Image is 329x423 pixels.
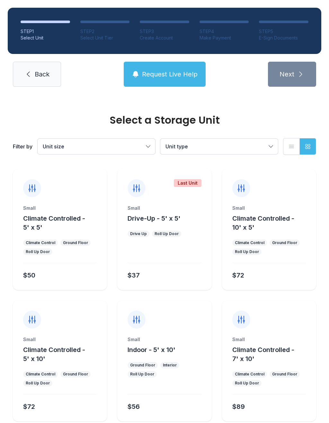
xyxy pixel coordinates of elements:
div: Small [23,336,97,343]
div: Small [23,205,97,211]
button: Climate Controlled - 5' x 10' [23,345,104,363]
div: Small [232,336,306,343]
div: Ground Floor [63,240,88,245]
span: Back [35,70,49,79]
div: Climate Control [235,372,264,377]
div: Select a Storage Unit [13,115,316,125]
div: Roll Up Door [26,381,50,386]
div: Roll Up Door [26,249,50,254]
span: Unit size [43,143,64,150]
div: Ground Floor [63,372,88,377]
div: Climate Control [235,240,264,245]
div: Make Payment [200,35,249,41]
div: STEP 2 [80,28,130,35]
div: E-Sign Documents [259,35,308,41]
span: Climate Controlled - 7' x 10' [232,346,294,363]
div: $50 [23,271,35,280]
button: Indoor - 5' x 10' [128,345,175,354]
div: Filter by [13,143,32,150]
div: Roll Up Door [130,372,154,377]
span: Indoor - 5' x 10' [128,346,175,354]
div: Select Unit Tier [80,35,130,41]
div: Ground Floor [272,372,297,377]
div: STEP 3 [140,28,189,35]
div: Create Account [140,35,189,41]
div: $56 [128,402,140,411]
div: Small [128,336,201,343]
div: Drive Up [130,231,147,236]
div: STEP 1 [21,28,70,35]
div: Ground Floor [130,363,155,368]
div: Roll Up Door [235,249,259,254]
button: Climate Controlled - 10' x 5' [232,214,314,232]
div: Roll Up Door [235,381,259,386]
div: STEP 4 [200,28,249,35]
div: Climate Control [26,372,55,377]
button: Unit type [160,139,278,154]
button: Drive-Up - 5' x 5' [128,214,181,223]
div: $37 [128,271,140,280]
span: Climate Controlled - 10' x 5' [232,215,294,231]
button: Climate Controlled - 5' x 5' [23,214,104,232]
div: Interior [163,363,177,368]
div: $72 [23,402,35,411]
div: Last Unit [174,179,201,187]
span: Next [280,70,294,79]
div: Climate Control [26,240,55,245]
span: Unit type [165,143,188,150]
span: Drive-Up - 5' x 5' [128,215,181,222]
div: Roll Up Door [155,231,179,236]
span: Request Live Help [142,70,198,79]
div: Ground Floor [272,240,297,245]
span: Climate Controlled - 5' x 5' [23,215,85,231]
div: $72 [232,271,244,280]
div: Small [128,205,201,211]
div: $89 [232,402,245,411]
button: Climate Controlled - 7' x 10' [232,345,314,363]
span: Climate Controlled - 5' x 10' [23,346,85,363]
div: STEP 5 [259,28,308,35]
button: Unit size [38,139,155,154]
div: Select Unit [21,35,70,41]
div: Small [232,205,306,211]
